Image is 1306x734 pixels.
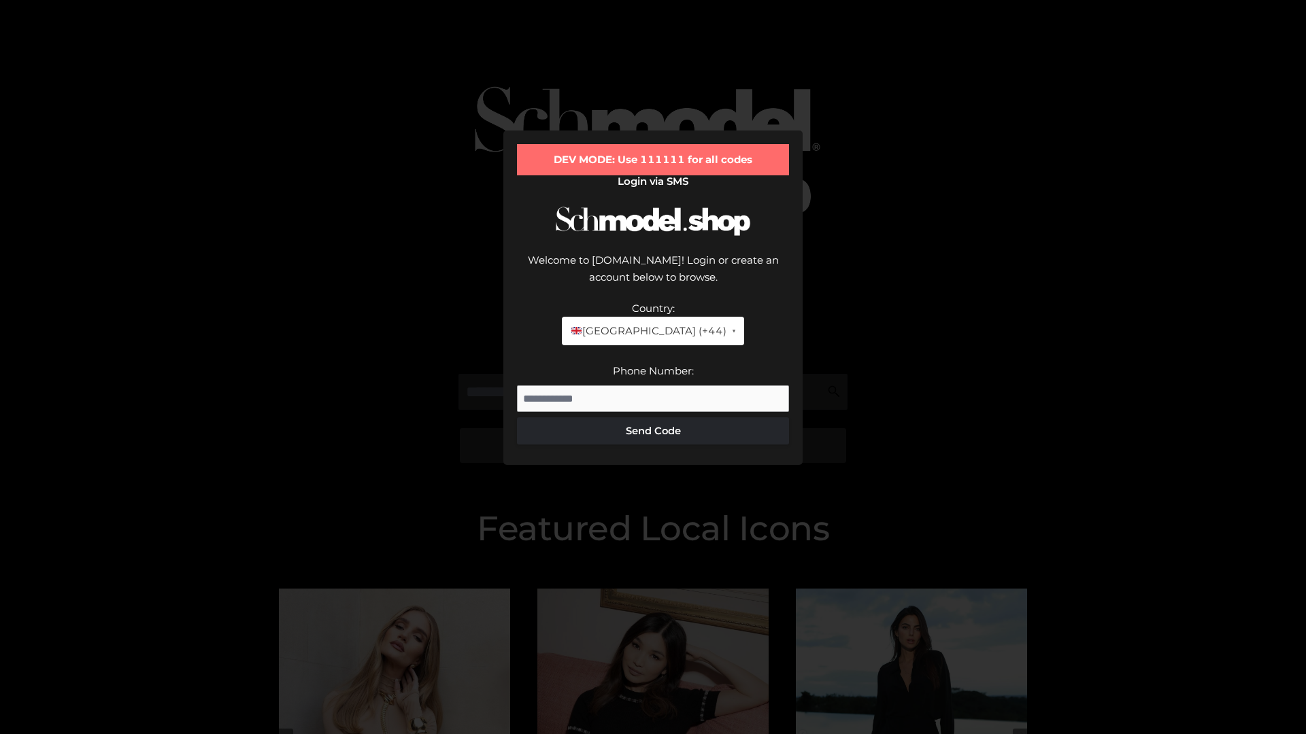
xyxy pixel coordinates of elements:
button: Send Code [517,417,789,444]
img: Schmodel Logo [551,194,755,248]
label: Phone Number: [613,364,694,377]
h2: Login via SMS [517,175,789,188]
label: Country: [632,302,675,315]
img: 🇬🇧 [571,326,582,336]
span: [GEOGRAPHIC_DATA] (+44) [570,322,726,340]
div: DEV MODE: Use 111111 for all codes [517,144,789,175]
div: Welcome to [DOMAIN_NAME]! Login or create an account below to browse. [517,251,789,300]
